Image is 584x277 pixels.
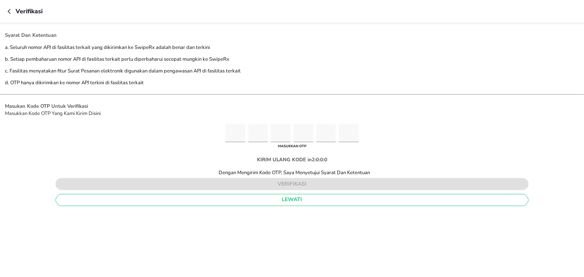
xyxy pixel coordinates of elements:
input: Please enter OTP character 4 [294,124,313,142]
input: Please enter OTP character 3 [271,124,290,142]
input: Please enter OTP character 5 [316,124,336,142]
input: Please enter OTP character 1 [225,124,245,142]
div: MASUKKAN OTP [276,142,308,151]
input: Please enter OTP character 2 [248,124,268,142]
button: lewati [56,194,528,206]
p: Verifikasi [16,7,43,16]
div: Dengan Mengirim Kode OTP, Saya Menyetujui Syarat Dan Ketentuan [214,169,370,176]
div: KIRIM ULANG KODE in2:0:0:0 [251,150,333,169]
span: lewati [62,195,522,205]
input: Please enter OTP character 6 [339,124,359,142]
